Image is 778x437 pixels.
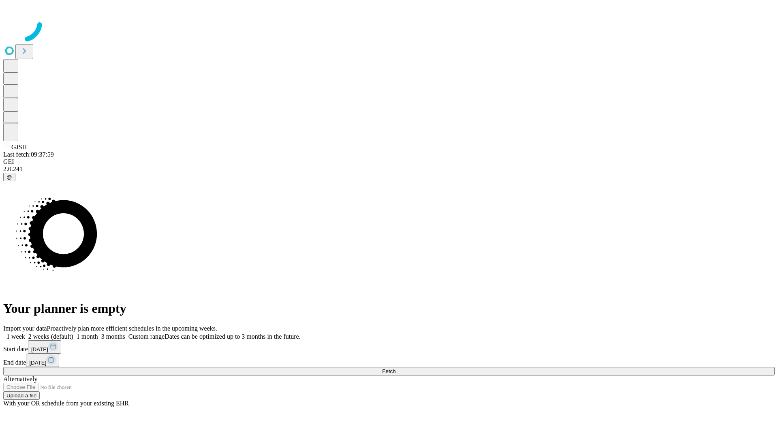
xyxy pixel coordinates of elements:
[3,301,775,316] h1: Your planner is empty
[165,333,300,340] span: Dates can be optimized up to 3 months in the future.
[3,400,129,407] span: With your OR schedule from your existing EHR
[28,340,61,354] button: [DATE]
[6,174,12,180] span: @
[77,333,98,340] span: 1 month
[128,333,165,340] span: Custom range
[3,173,15,181] button: @
[3,325,47,332] span: Import your data
[382,368,395,374] span: Fetch
[3,375,37,382] span: Alternatively
[3,158,775,165] div: GEI
[101,333,125,340] span: 3 months
[28,333,73,340] span: 2 weeks (default)
[31,346,48,352] span: [DATE]
[6,333,25,340] span: 1 week
[29,360,46,366] span: [DATE]
[3,165,775,173] div: 2.0.241
[47,325,217,332] span: Proactively plan more efficient schedules in the upcoming weeks.
[11,144,27,151] span: GJSH
[3,367,775,375] button: Fetch
[3,354,775,367] div: End date
[3,151,54,158] span: Last fetch: 09:37:59
[26,354,59,367] button: [DATE]
[3,340,775,354] div: Start date
[3,391,40,400] button: Upload a file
